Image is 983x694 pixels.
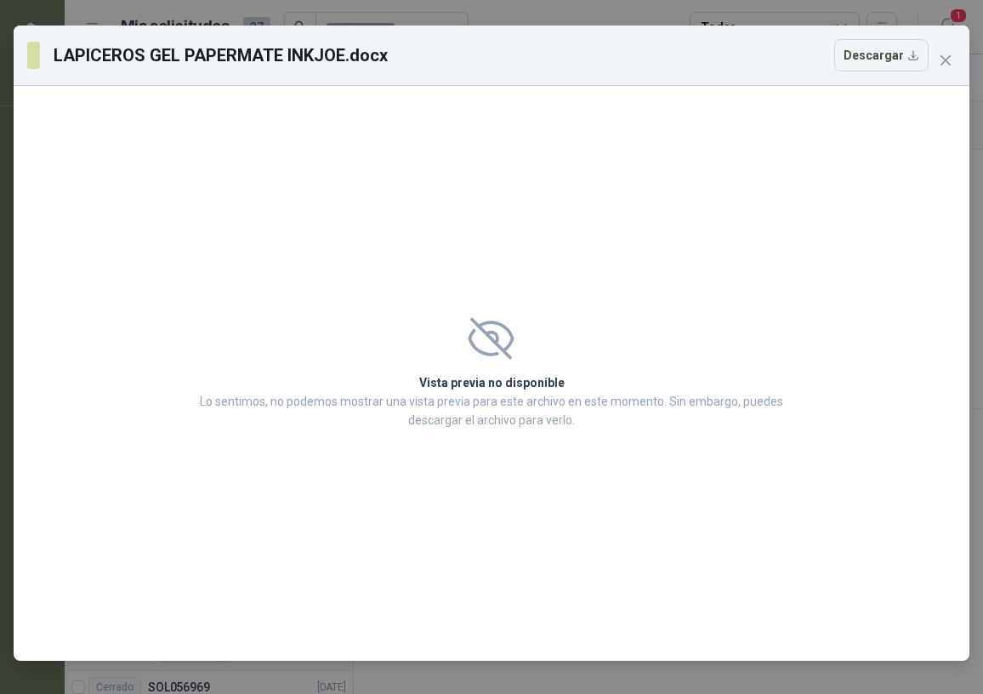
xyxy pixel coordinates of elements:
[195,392,788,429] p: Lo sentimos, no podemos mostrar una vista previa para este archivo en este momento. Sin embargo, ...
[834,39,929,71] button: Descargar
[54,43,389,68] h3: LAPICEROS GEL PAPERMATE INKJOE.docx
[939,54,952,67] span: close
[932,47,959,74] button: Close
[195,373,788,392] h2: Vista previa no disponible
